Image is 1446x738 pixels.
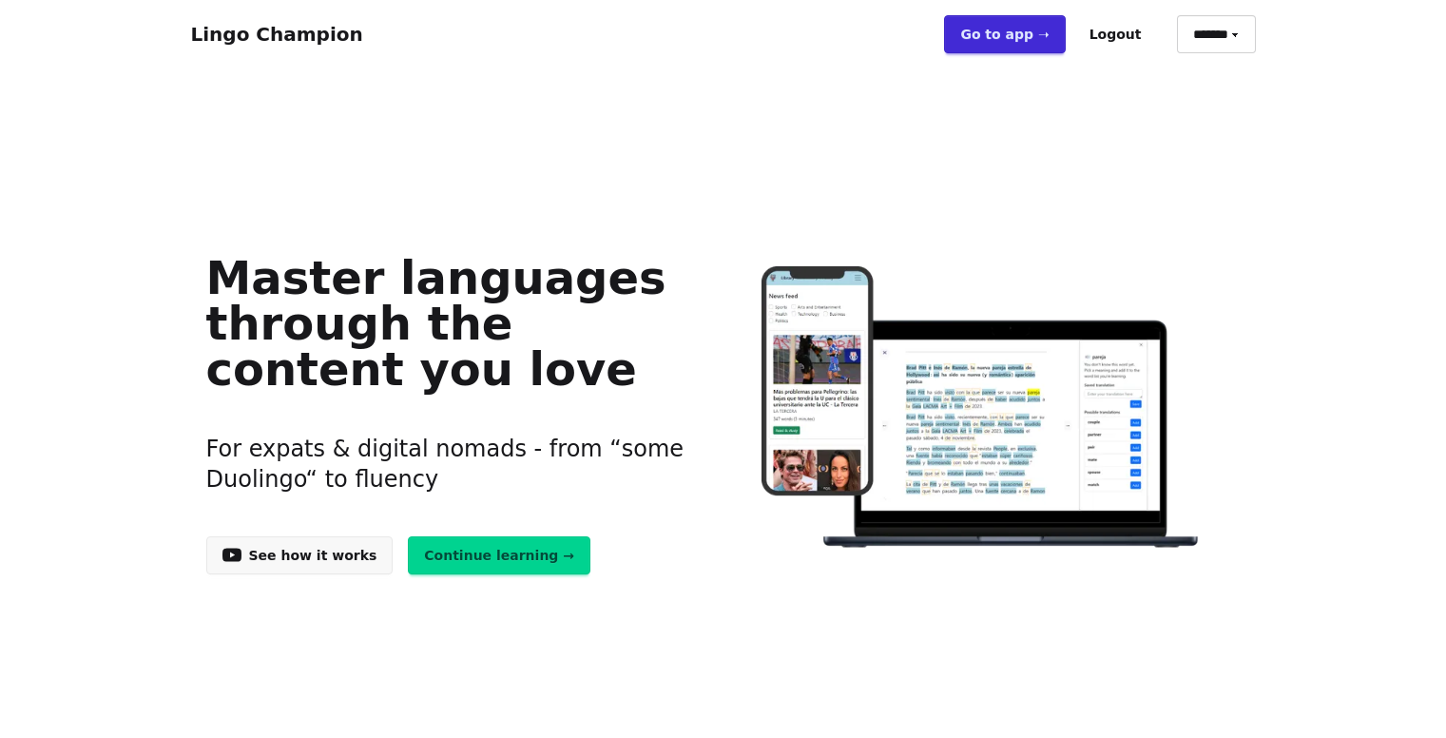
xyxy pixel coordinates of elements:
button: Logout [1073,15,1158,53]
a: Lingo Champion [191,23,363,46]
h1: Master languages through the content you love [206,255,694,392]
a: Go to app ➝ [944,15,1065,53]
a: Continue learning → [408,536,590,574]
a: See how it works [206,536,394,574]
img: Learn languages online [723,266,1240,551]
h3: For expats & digital nomads - from “some Duolingo“ to fluency [206,411,694,517]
